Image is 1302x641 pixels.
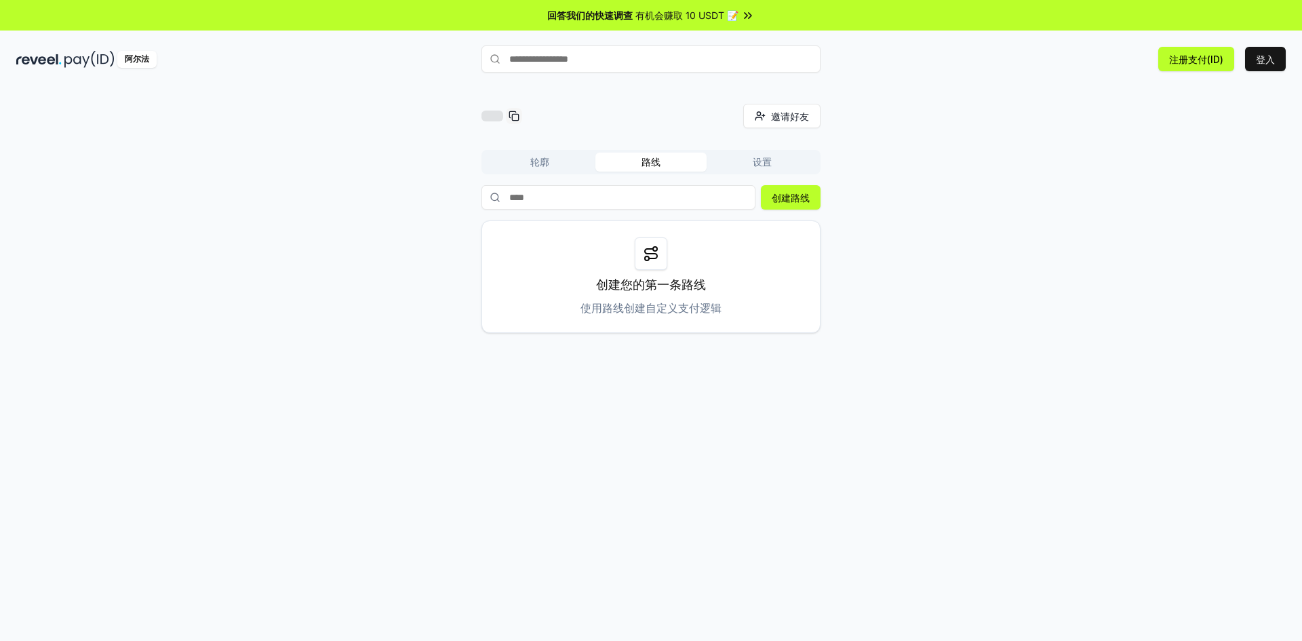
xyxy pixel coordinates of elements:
button: 创建路线 [761,185,821,210]
font: 回答我们的快速调查 [547,9,633,21]
button: 登入 [1245,47,1286,71]
font: 邀请好友 [771,111,809,122]
font: 登入 [1256,54,1275,65]
font: 有机会赚取 10 USDT 📝 [635,9,738,21]
font: 创建路线 [772,192,810,203]
img: 揭示黑暗 [16,51,62,68]
font: 设置 [753,156,772,168]
font: 阿尔法 [125,54,149,64]
button: 注册支付(ID) [1158,47,1234,71]
font: 路线 [642,156,660,168]
font: 使用路线创建自定义支付逻辑 [580,301,722,315]
button: 邀请好友 [743,104,821,128]
font: 注册支付(ID) [1169,54,1223,65]
img: 付款编号 [64,51,115,68]
font: 轮廓 [530,156,549,168]
font: 创建您的第一条路线 [596,277,706,292]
